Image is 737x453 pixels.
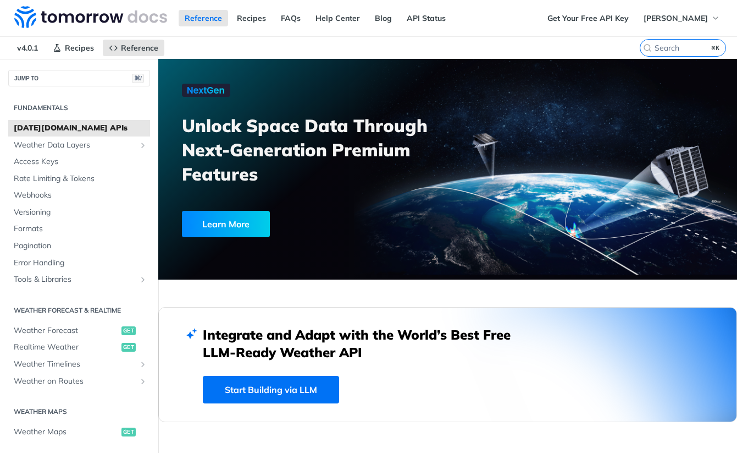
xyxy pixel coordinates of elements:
[14,241,147,252] span: Pagination
[643,43,652,52] svg: Search
[179,10,228,26] a: Reference
[8,238,150,254] a: Pagination
[138,275,147,284] button: Show subpages for Tools & Libraries
[8,120,150,137] a: [DATE][DOMAIN_NAME] APIs
[231,10,272,26] a: Recipes
[275,10,307,26] a: FAQs
[47,40,100,56] a: Recipes
[14,376,136,387] span: Weather on Routes
[8,221,150,237] a: Formats
[8,339,150,356] a: Realtime Weatherget
[8,255,150,271] a: Error Handling
[14,359,136,370] span: Weather Timelines
[14,258,147,269] span: Error Handling
[182,84,230,97] img: NextGen
[8,356,150,373] a: Weather TimelinesShow subpages for Weather Timelines
[8,204,150,221] a: Versioning
[14,156,147,167] span: Access Keys
[8,271,150,288] a: Tools & LibrariesShow subpages for Tools & Libraries
[138,377,147,386] button: Show subpages for Weather on Routes
[14,274,136,285] span: Tools & Libraries
[369,10,398,26] a: Blog
[14,325,119,336] span: Weather Forecast
[182,113,459,186] h3: Unlock Space Data Through Next-Generation Premium Features
[8,424,150,440] a: Weather Mapsget
[541,10,635,26] a: Get Your Free API Key
[8,103,150,113] h2: Fundamentals
[8,187,150,204] a: Webhooks
[8,171,150,187] a: Rate Limiting & Tokens
[14,207,147,218] span: Versioning
[14,223,147,234] span: Formats
[14,140,136,151] span: Weather Data Layers
[14,190,147,201] span: Webhooks
[8,373,150,390] a: Weather on RoutesShow subpages for Weather on Routes
[8,305,150,315] h2: Weather Forecast & realtime
[14,123,147,134] span: [DATE][DOMAIN_NAME] APIs
[309,10,366,26] a: Help Center
[103,40,164,56] a: Reference
[709,42,723,53] kbd: ⌘K
[14,342,119,353] span: Realtime Weather
[8,137,150,154] a: Weather Data LayersShow subpages for Weather Data Layers
[65,43,94,53] span: Recipes
[14,173,147,184] span: Rate Limiting & Tokens
[182,211,404,237] a: Learn More
[132,74,144,83] span: ⌘/
[11,40,44,56] span: v4.0.1
[14,427,119,438] span: Weather Maps
[121,326,136,335] span: get
[203,326,527,361] h2: Integrate and Adapt with the World’s Best Free LLM-Ready Weather API
[14,6,167,28] img: Tomorrow.io Weather API Docs
[203,376,339,403] a: Start Building via LLM
[8,323,150,339] a: Weather Forecastget
[8,407,150,417] h2: Weather Maps
[644,13,708,23] span: [PERSON_NAME]
[182,211,270,237] div: Learn More
[401,10,452,26] a: API Status
[8,154,150,170] a: Access Keys
[121,343,136,352] span: get
[121,428,136,436] span: get
[138,141,147,150] button: Show subpages for Weather Data Layers
[138,360,147,369] button: Show subpages for Weather Timelines
[8,70,150,86] button: JUMP TO⌘/
[121,43,158,53] span: Reference
[638,10,726,26] button: [PERSON_NAME]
